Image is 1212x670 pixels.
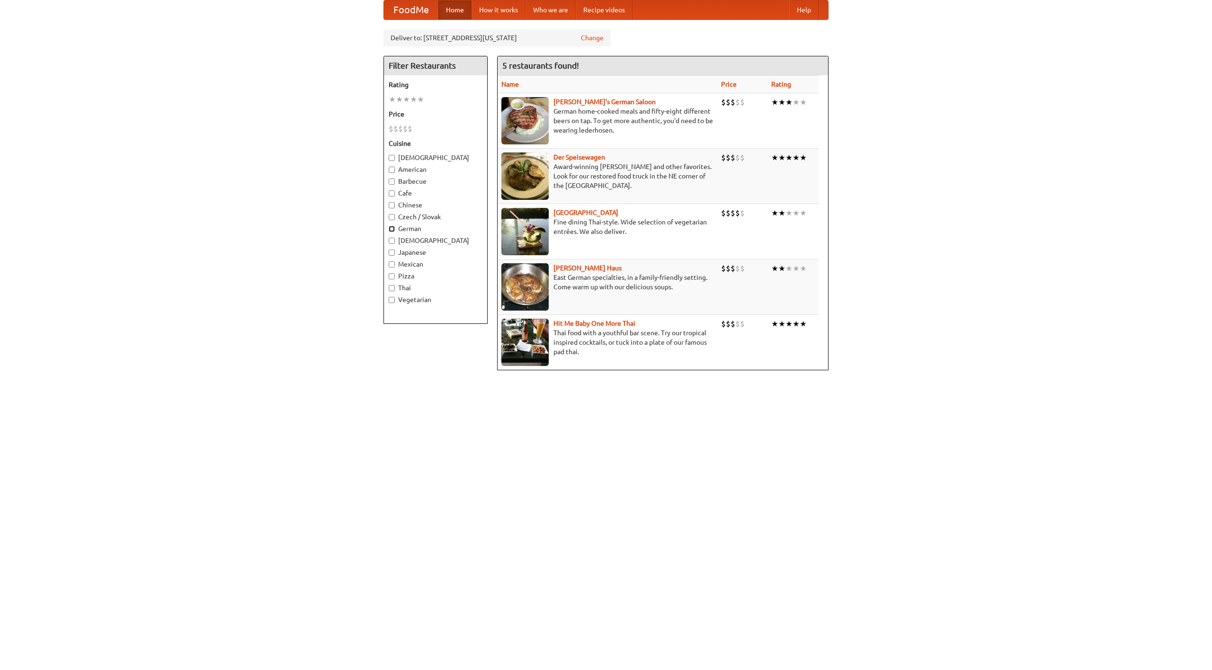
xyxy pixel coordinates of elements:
li: ★ [800,152,807,163]
input: Vegetarian [389,297,395,303]
h5: Rating [389,80,482,89]
li: ★ [771,97,778,107]
li: $ [735,319,740,329]
li: $ [735,97,740,107]
b: Hit Me Baby One More Thai [553,320,635,327]
p: East German specialties, in a family-friendly setting. Come warm up with our delicious soups. [501,273,713,292]
label: Mexican [389,259,482,269]
a: Who we are [526,0,576,19]
li: $ [731,152,735,163]
a: Home [438,0,472,19]
li: $ [726,263,731,274]
li: ★ [778,152,785,163]
label: Thai [389,283,482,293]
li: $ [408,124,412,134]
p: Fine dining Thai-style. Wide selection of vegetarian entrées. We also deliver. [501,217,713,236]
input: Japanese [389,250,395,256]
li: $ [398,124,403,134]
li: ★ [417,94,424,105]
a: [PERSON_NAME]'s German Saloon [553,98,656,106]
li: ★ [778,319,785,329]
li: $ [721,319,726,329]
li: $ [389,124,393,134]
input: Barbecue [389,179,395,185]
li: ★ [771,152,778,163]
label: German [389,224,482,233]
input: [DEMOGRAPHIC_DATA] [389,238,395,244]
ng-pluralize: 5 restaurants found! [502,61,579,70]
li: ★ [778,97,785,107]
a: Change [581,33,604,43]
li: ★ [403,94,410,105]
img: babythai.jpg [501,319,549,366]
li: ★ [778,263,785,274]
li: $ [731,208,735,218]
label: Pizza [389,271,482,281]
li: $ [740,208,745,218]
a: How it works [472,0,526,19]
li: ★ [771,263,778,274]
p: German home-cooked meals and fifty-eight different beers on tap. To get more authentic, you'd nee... [501,107,713,135]
input: Cafe [389,190,395,197]
li: ★ [785,263,793,274]
a: [PERSON_NAME] Haus [553,264,622,272]
li: ★ [793,263,800,274]
input: Pizza [389,273,395,279]
input: American [389,167,395,173]
li: $ [393,124,398,134]
p: Thai food with a youthful bar scene. Try our tropical inspired cocktails, or tuck into a plate of... [501,328,713,357]
img: kohlhaus.jpg [501,263,549,311]
li: $ [740,263,745,274]
li: ★ [793,97,800,107]
li: $ [721,208,726,218]
li: $ [726,97,731,107]
li: ★ [800,208,807,218]
input: [DEMOGRAPHIC_DATA] [389,155,395,161]
li: ★ [771,319,778,329]
li: $ [726,152,731,163]
li: $ [735,208,740,218]
li: ★ [785,97,793,107]
p: Award-winning [PERSON_NAME] and other favorites. Look for our restored food truck in the NE corne... [501,162,713,190]
label: [DEMOGRAPHIC_DATA] [389,236,482,245]
a: Recipe videos [576,0,633,19]
li: $ [731,97,735,107]
label: Chinese [389,200,482,210]
a: Rating [771,80,791,88]
label: [DEMOGRAPHIC_DATA] [389,153,482,162]
li: ★ [778,208,785,218]
li: $ [740,97,745,107]
li: $ [721,263,726,274]
img: satay.jpg [501,208,549,255]
label: Vegetarian [389,295,482,304]
input: Chinese [389,202,395,208]
li: ★ [793,319,800,329]
h4: Filter Restaurants [384,56,487,75]
h5: Price [389,109,482,119]
li: $ [721,152,726,163]
label: Czech / Slovak [389,212,482,222]
li: ★ [800,319,807,329]
li: $ [403,124,408,134]
li: ★ [800,263,807,274]
label: Japanese [389,248,482,257]
label: Cafe [389,188,482,198]
input: Czech / Slovak [389,214,395,220]
h5: Cuisine [389,139,482,148]
a: [GEOGRAPHIC_DATA] [553,209,618,216]
li: ★ [785,152,793,163]
li: ★ [800,97,807,107]
img: esthers.jpg [501,97,549,144]
li: $ [721,97,726,107]
li: ★ [410,94,417,105]
li: ★ [785,208,793,218]
li: $ [726,319,731,329]
li: $ [726,208,731,218]
li: ★ [793,152,800,163]
img: speisewagen.jpg [501,152,549,200]
a: Der Speisewagen [553,153,605,161]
